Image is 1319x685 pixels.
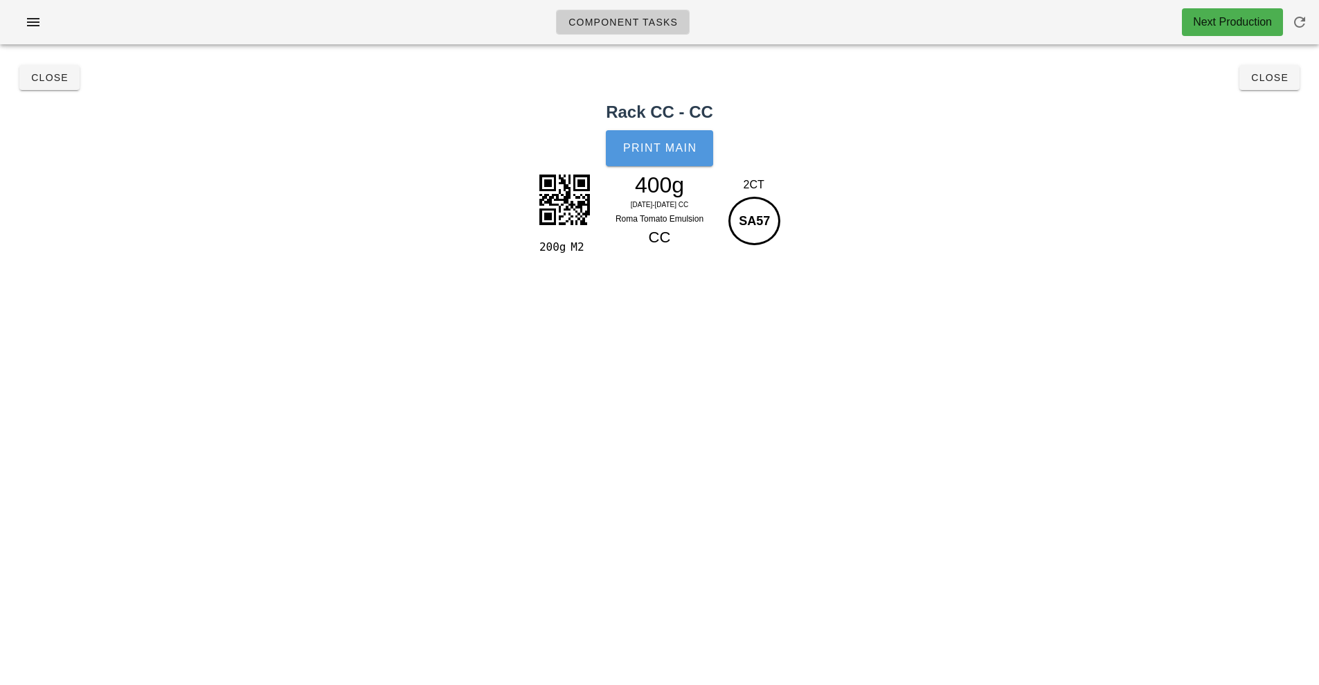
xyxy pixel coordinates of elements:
[568,17,678,28] span: Component Tasks
[1250,72,1289,83] span: Close
[606,130,712,166] button: Print Main
[622,142,697,154] span: Print Main
[30,72,69,83] span: Close
[1193,14,1272,30] div: Next Production
[649,229,671,246] span: CC
[530,165,599,234] img: Na00VhwRBqpfjEFUprpuqgJ1Dps7qFz8cIMngAwQgyRRINh0cApBkCiSbDg4BSDIFkk0HhwAkmQLJpoNDAJJMgWTT+QNBQa4v...
[728,197,780,245] div: SA57
[8,100,1311,125] h2: Rack CC - CC
[600,175,720,195] div: 400g
[1239,65,1300,90] button: Close
[19,65,80,90] button: Close
[537,238,565,256] div: 200g
[725,177,782,193] div: 2CT
[631,201,689,208] span: [DATE]-[DATE] CC
[565,238,593,256] div: M2
[556,10,690,35] a: Component Tasks
[600,212,720,226] div: Roma Tomato Emulsion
